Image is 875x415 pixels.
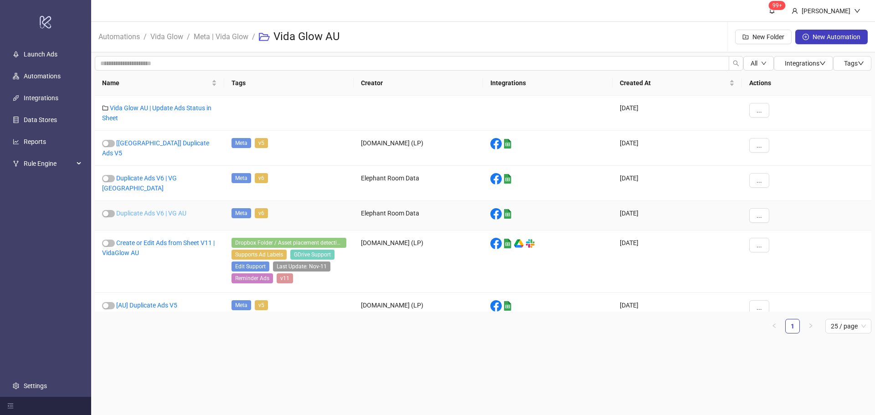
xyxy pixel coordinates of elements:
span: down [819,60,826,67]
span: ... [757,241,762,249]
a: Duplicate Ads V6 | VG [GEOGRAPHIC_DATA] [102,174,177,192]
a: Vida Glow [149,31,185,41]
sup: 1609 [769,1,786,10]
button: Integrationsdown [774,56,833,71]
span: Last Update: Nov-11 [273,261,330,272]
th: Creator [354,71,483,96]
span: Integrations [785,60,826,67]
span: GDrive Support [290,250,335,260]
li: / [144,22,147,51]
div: Elephant Room Data [354,201,483,231]
th: Name [95,71,224,96]
span: v5 [255,138,268,148]
span: Created At [620,78,727,88]
span: down [858,60,864,67]
div: [DATE] [612,201,742,231]
button: ... [749,138,769,153]
span: New Folder [752,33,784,41]
li: Previous Page [767,319,782,333]
span: Meta [232,208,251,218]
span: v11 [277,273,293,283]
button: ... [749,103,769,118]
div: [DATE] [612,96,742,131]
span: ... [757,304,762,311]
div: [DATE] [612,166,742,201]
span: menu-fold [7,403,14,409]
a: [AU] Duplicate Ads V5 [116,302,177,309]
a: Launch Ads [24,51,57,58]
span: 25 / page [831,319,866,333]
a: 1 [786,319,799,333]
span: Dropbox Folder / Asset placement detection [232,238,346,248]
div: [PERSON_NAME] [798,6,854,16]
div: [DATE] [612,131,742,166]
span: ... [757,107,762,114]
button: Alldown [743,56,774,71]
span: ... [757,142,762,149]
span: fork [13,160,19,167]
th: Created At [612,71,742,96]
li: Next Page [803,319,818,333]
th: Actions [742,71,871,96]
li: 1 [785,319,800,333]
span: Rule Engine [24,154,74,173]
a: Data Stores [24,116,57,123]
a: [[GEOGRAPHIC_DATA]] Duplicate Ads V5 [102,139,209,157]
a: Create or Edit Ads from Sheet V11 | VidaGlow AU [102,239,215,256]
span: right [808,323,813,328]
button: New Folder [735,30,792,44]
li: / [187,22,190,51]
span: v6 [255,173,268,183]
button: ... [749,238,769,252]
span: v5 [255,300,268,310]
a: Vida Glow AU | Update Ads Status in Sheet [102,104,211,122]
a: Integrations [24,94,58,102]
div: [DOMAIN_NAME] (LP) [354,293,483,323]
span: Supports Ad Labels [232,250,287,260]
a: Duplicate Ads V6 | VG AU [116,210,186,217]
span: ... [757,212,762,219]
div: [DATE] [612,231,742,293]
button: ... [749,208,769,223]
a: Reports [24,138,46,145]
button: ... [749,300,769,315]
span: user [792,8,798,14]
span: ... [757,177,762,184]
span: Name [102,78,210,88]
a: Automations [24,72,61,80]
span: search [733,60,739,67]
button: ... [749,173,769,188]
div: [DATE] [612,293,742,323]
div: Page Size [825,319,871,333]
span: Tags [844,60,864,67]
span: plus-circle [803,34,809,40]
button: left [767,319,782,333]
span: Meta [232,300,251,310]
span: Reminder Ads [232,273,273,283]
div: Elephant Room Data [354,166,483,201]
span: v6 [255,208,268,218]
button: right [803,319,818,333]
div: [DOMAIN_NAME] (LP) [354,231,483,293]
span: down [761,61,767,66]
li: / [252,22,255,51]
span: down [854,8,860,14]
span: Meta [232,173,251,183]
span: folder-add [742,34,749,40]
span: All [751,60,757,67]
a: Settings [24,382,47,389]
span: left [772,323,777,328]
a: Meta | Vida Glow [192,31,250,41]
span: Edit Support [232,261,269,272]
span: Meta [232,138,251,148]
span: New Automation [813,33,860,41]
span: folder [102,105,108,111]
h3: Vida Glow AU [273,30,340,44]
button: New Automation [795,30,868,44]
a: Automations [97,31,142,41]
div: [DOMAIN_NAME] (LP) [354,131,483,166]
th: Tags [224,71,354,96]
span: bell [769,7,775,14]
button: Tagsdown [833,56,871,71]
th: Integrations [483,71,612,96]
